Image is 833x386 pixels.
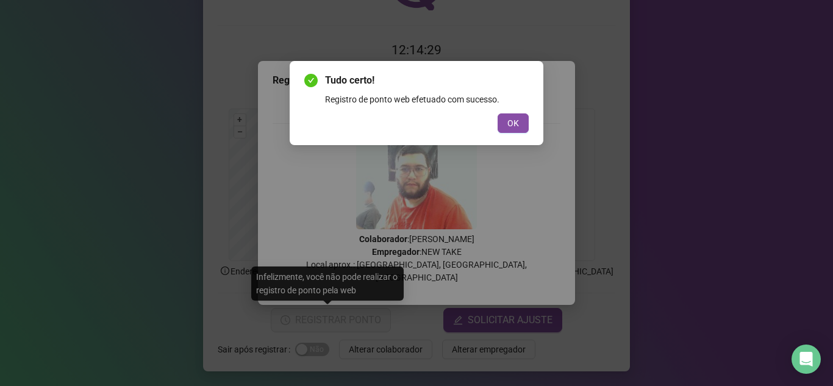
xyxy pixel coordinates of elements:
span: Tudo certo! [325,73,529,88]
div: Registro de ponto web efetuado com sucesso. [325,93,529,106]
div: Open Intercom Messenger [792,345,821,374]
button: OK [498,113,529,133]
span: OK [507,116,519,130]
span: check-circle [304,74,318,87]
